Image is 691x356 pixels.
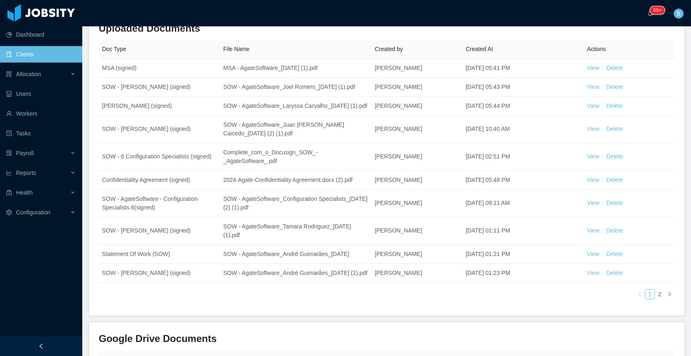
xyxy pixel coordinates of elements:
[223,46,250,52] span: File Name
[102,46,126,52] span: Doc Type
[462,78,584,97] td: [DATE] 05:43 PM
[587,200,599,206] a: View
[606,84,623,90] a: Delete
[220,59,371,78] td: MSA - AgateSoftware_[DATE] (1).pdf
[606,270,623,276] a: Delete
[371,171,462,190] td: [PERSON_NAME]
[665,289,675,299] li: Next Page
[606,177,623,183] a: Delete
[462,190,584,217] td: [DATE] 09:11 AM
[606,153,623,160] a: Delete
[587,177,599,183] a: View
[99,332,675,345] h3: Google Drive Documents
[16,209,50,216] span: Configuration
[667,292,672,297] i: icon: right
[587,251,599,257] a: View
[645,289,655,299] li: 1
[587,84,599,90] a: View
[6,46,76,63] a: icon: auditClients
[220,78,371,97] td: SOW - AgateSoftware_Joel Romero_[DATE] (1).pdf
[220,171,371,190] td: 2024-Agate-Confidentiality Agreement.docx (2).pdf
[371,97,462,116] td: [PERSON_NAME]
[220,97,371,116] td: SOW - AgateSoftware_Laryssa Carvalho_[DATE] (1).pdf
[606,251,623,257] a: Delete
[587,102,599,109] a: View
[99,116,220,143] td: SOW - [PERSON_NAME] (signed)
[462,171,584,190] td: [DATE] 05:48 PM
[6,71,12,77] i: icon: solution
[650,6,665,14] sup: 245
[99,171,220,190] td: Confidentiality Agreement (signed)
[375,46,403,52] span: Created by
[587,46,606,52] span: Actions
[638,292,642,297] i: icon: left
[655,290,664,299] a: 2
[606,126,623,132] a: Delete
[6,170,12,176] i: icon: line-chart
[6,105,76,122] a: icon: userWorkers
[466,46,493,52] span: Created At
[99,97,220,116] td: [PERSON_NAME] (signed)
[220,190,371,217] td: SOW - AgateSoftware_Configuration Specialists_[DATE] (2) (1).pdf
[99,78,220,97] td: SOW - [PERSON_NAME] (signed)
[462,264,584,283] td: [DATE] 01:23 PM
[371,116,462,143] td: [PERSON_NAME]
[99,190,220,217] td: SOW - AgateSoftware - Configuration Specialists 6(signed)
[587,270,599,276] a: View
[371,59,462,78] td: [PERSON_NAME]
[371,190,462,217] td: [PERSON_NAME]
[6,150,12,156] i: icon: file-protect
[6,125,76,142] a: icon: profileTasks
[587,65,599,71] a: View
[606,65,623,71] a: Delete
[645,290,654,299] a: 1
[371,217,462,245] td: [PERSON_NAME]
[16,71,41,77] span: Allocation
[462,245,584,264] td: [DATE] 01:21 PM
[99,264,220,283] td: SOW - [PERSON_NAME] (signed)
[462,217,584,245] td: [DATE] 01:11 PM
[6,190,12,195] i: icon: medicine-box
[371,264,462,283] td: [PERSON_NAME]
[99,217,220,245] td: SOW - [PERSON_NAME] (signed)
[462,116,584,143] td: [DATE] 10:40 AM
[462,97,584,116] td: [DATE] 05:44 PM
[220,116,371,143] td: SOW - AgateSoftware_Juan [PERSON_NAME] Caicedo_[DATE] (2) (1).pdf
[371,245,462,264] td: [PERSON_NAME]
[220,245,371,264] td: SOW - AgateSoftware_André Guimarães_[DATE]
[99,245,220,264] td: Statement Of Work (SOW)
[371,78,462,97] td: [PERSON_NAME]
[16,150,34,156] span: Payroll
[647,10,653,16] i: icon: bell
[99,59,220,78] td: MSA (signed)
[16,189,32,196] span: Health
[606,102,623,109] a: Delete
[99,22,675,35] h3: Uploaded Documents
[220,143,371,171] td: Complete_com_o_Docusign_SOW_-_AgateSoftware_.pdf
[220,217,371,245] td: SOW - AgateSoftware_Tamara Rodriguez_[DATE] (1).pdf
[6,209,12,215] i: icon: setting
[655,289,665,299] li: 2
[16,170,36,176] span: Reports
[462,59,584,78] td: [DATE] 05:41 PM
[587,126,599,132] a: View
[6,26,76,43] a: icon: pie-chartDashboard
[677,9,680,19] span: B
[606,227,623,234] a: Delete
[462,143,584,171] td: [DATE] 02:51 PM
[587,227,599,234] a: View
[6,86,76,102] a: icon: robotUsers
[635,289,645,299] li: Previous Page
[220,264,371,283] td: SOW - AgateSoftware_André Guimarães_[DATE] (1).pdf
[99,143,220,171] td: SOW - 6 Configuration Specialists (signed)
[606,200,623,206] a: Delete
[371,143,462,171] td: [PERSON_NAME]
[587,153,599,160] a: View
